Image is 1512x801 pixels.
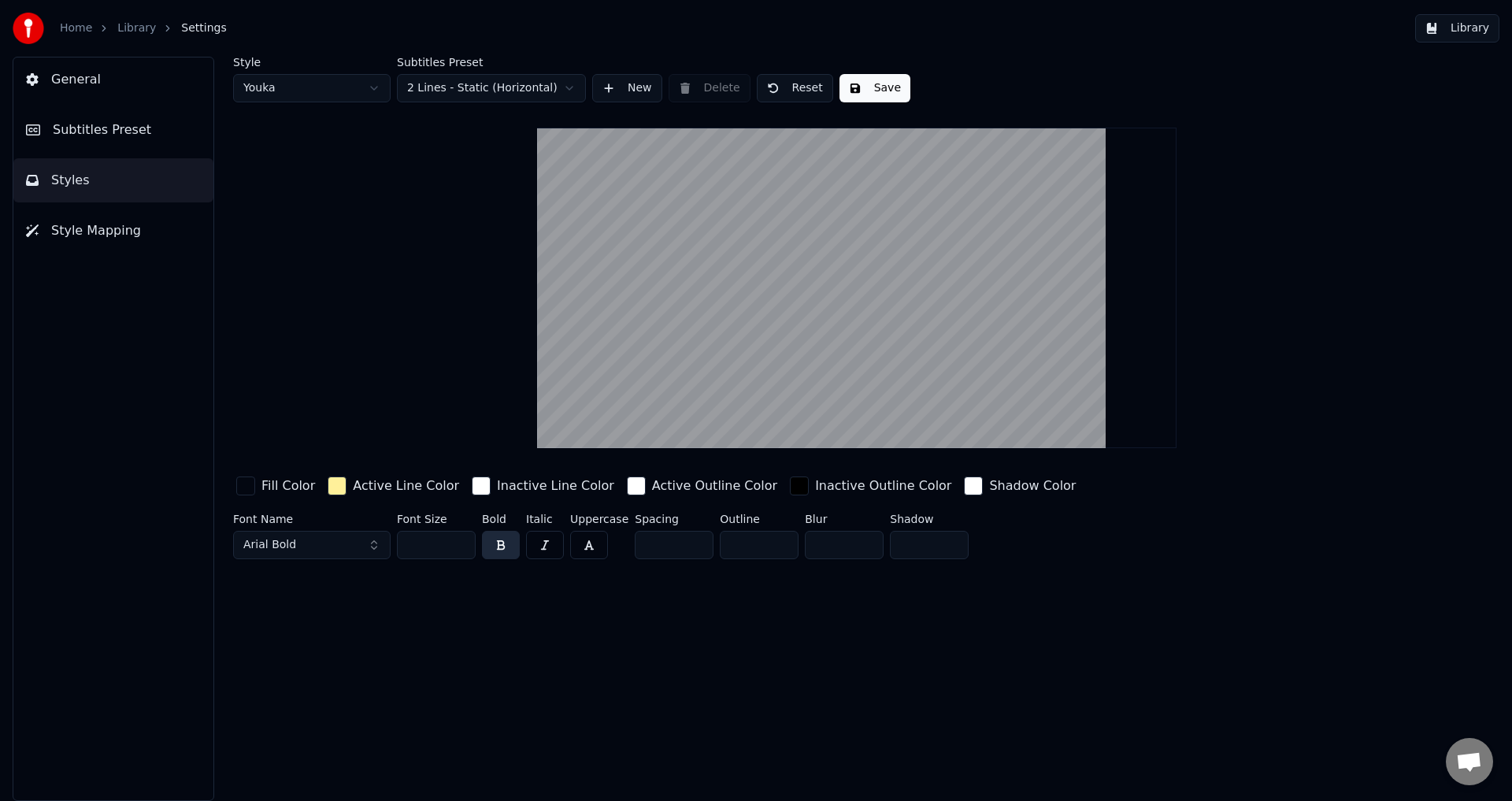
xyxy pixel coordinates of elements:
a: Home [60,20,92,36]
button: Save [839,74,910,102]
span: General [51,70,101,89]
label: Blur [805,514,884,525]
span: Subtitles Preset [53,121,151,139]
button: Reset [757,74,833,102]
label: Font Name [233,514,391,525]
label: Style [233,57,391,68]
button: Inactive Line Color [469,473,617,499]
button: Active Outline Color [624,473,780,499]
label: Spacing [635,514,713,525]
button: Styles [13,158,213,202]
div: Inactive Line Color [497,477,614,495]
div: Shadow Color [989,477,1076,495]
div: Active Outline Color [652,477,777,495]
div: Fill Color [261,477,315,495]
button: Shadow Color [961,473,1079,499]
button: Active Line Color [324,473,462,499]
span: Settings [181,20,226,36]
button: Style Mapping [13,209,213,253]
label: Uppercase [570,514,628,525]
span: Arial Bold [243,537,296,553]
button: New [592,74,662,102]
label: Shadow [890,514,969,525]
label: Bold [482,514,520,525]
span: Style Mapping [51,221,141,240]
img: youka [13,13,44,44]
div: Open chat [1446,738,1493,785]
a: Library [117,20,156,36]
div: Active Line Color [353,477,459,495]
div: Inactive Outline Color [815,477,951,495]
button: Inactive Outline Color [787,473,954,499]
button: General [13,57,213,102]
button: Fill Color [233,473,318,499]
label: Font Size [397,514,476,525]
nav: breadcrumb [60,20,227,36]
label: Subtitles Preset [397,57,586,68]
label: Outline [720,514,799,525]
label: Italic [526,514,564,525]
button: Subtitles Preset [13,108,213,152]
button: Library [1415,14,1499,43]
span: Styles [51,171,90,190]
